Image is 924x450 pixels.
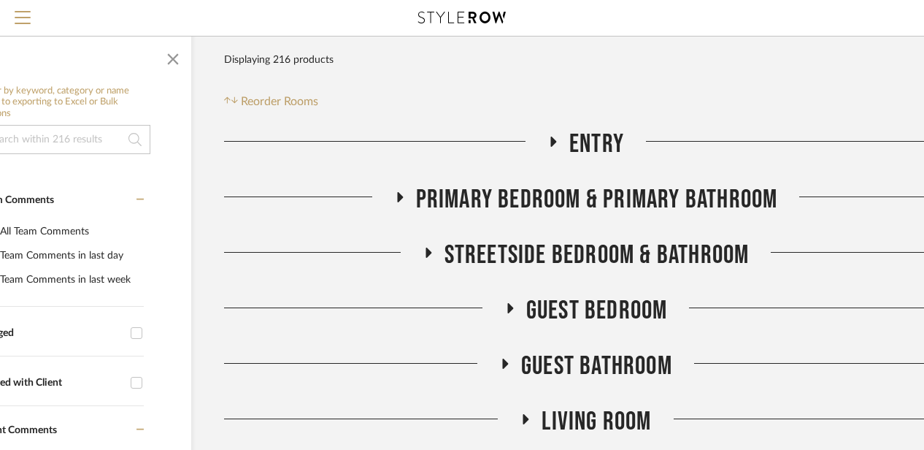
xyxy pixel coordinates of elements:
span: Primary Bedroom & Primary Bathroom [416,184,778,216]
span: Living Room [542,406,651,438]
button: Reorder Rooms [224,93,318,110]
button: Close [158,42,188,71]
span: Streetside Bedroom & Bathroom [444,240,750,271]
span: Reorder Rooms [241,93,318,110]
span: Guest Bedroom [526,295,668,327]
span: Entry [569,129,624,160]
div: Displaying 216 products [224,45,334,75]
span: Guest Bathroom [521,351,672,382]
